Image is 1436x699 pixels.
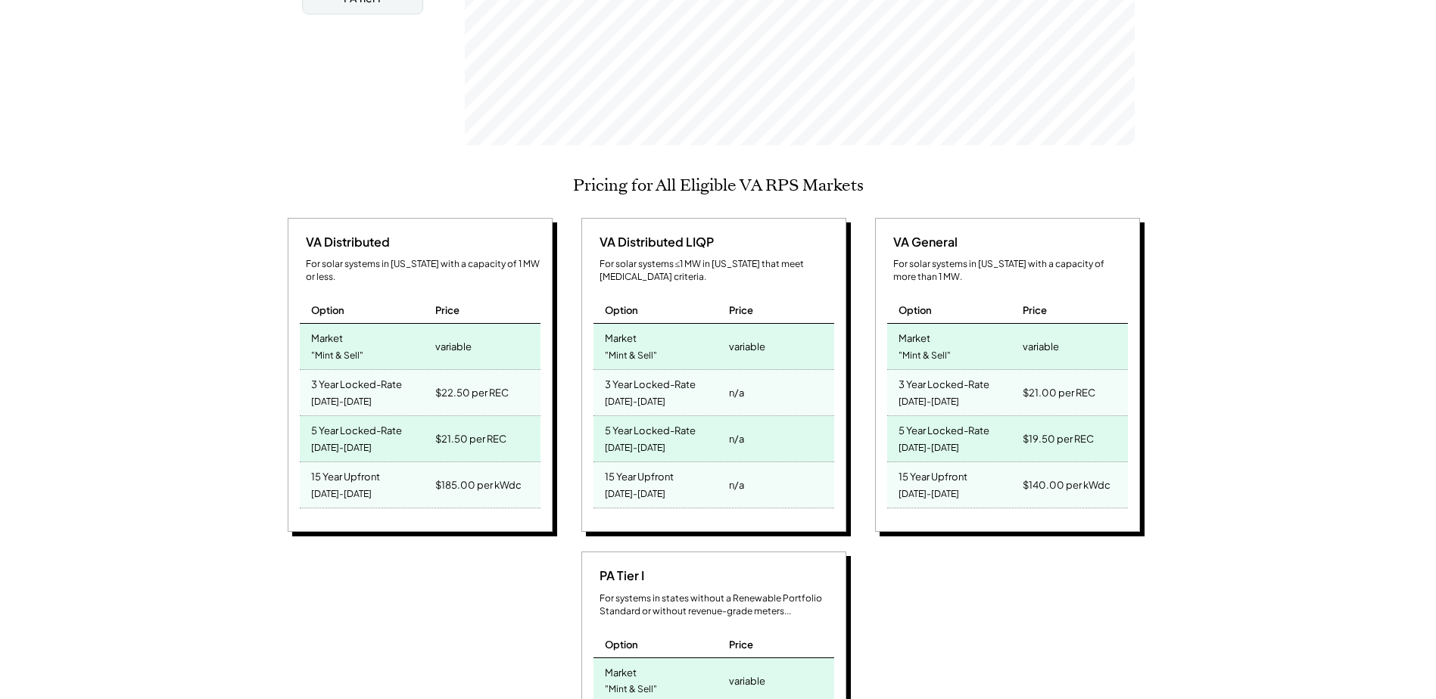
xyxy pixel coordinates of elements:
[311,346,363,366] div: "Mint & Sell"
[899,303,932,317] div: Option
[600,592,834,618] div: For systems in states without a Renewable Portfolio Standard or without revenue-grade meters...
[311,392,372,412] div: [DATE]-[DATE]
[1023,382,1095,403] div: $21.00 per REC
[311,420,402,437] div: 5 Year Locked-Rate
[300,234,390,250] div: VA Distributed
[306,258,540,284] div: For solar systems in [US_STATE] with a capacity of 1 MW or less.
[311,438,372,458] div: [DATE]-[DATE]
[605,638,638,651] div: Option
[899,328,930,345] div: Market
[887,234,958,250] div: VA General
[729,670,765,691] div: variable
[435,303,459,317] div: Price
[729,303,753,317] div: Price
[435,336,472,357] div: variable
[573,176,864,195] h2: Pricing for All Eligible VA RPS Markets
[1023,474,1110,496] div: $140.00 per kWdc
[899,438,959,458] div: [DATE]-[DATE]
[593,234,714,250] div: VA Distributed LIQP
[593,567,644,584] div: PA Tier I
[311,484,372,505] div: [DATE]-[DATE]
[729,382,744,403] div: n/a
[899,346,951,366] div: "Mint & Sell"
[729,638,753,651] div: Price
[1023,336,1059,357] div: variable
[435,428,506,449] div: $21.50 per REC
[605,328,637,345] div: Market
[311,374,402,391] div: 3 Year Locked-Rate
[311,328,343,345] div: Market
[605,392,665,412] div: [DATE]-[DATE]
[899,374,989,391] div: 3 Year Locked-Rate
[899,484,959,505] div: [DATE]-[DATE]
[605,303,638,317] div: Option
[435,382,509,403] div: $22.50 per REC
[893,258,1128,284] div: For solar systems in [US_STATE] with a capacity of more than 1 MW.
[605,374,696,391] div: 3 Year Locked-Rate
[605,420,696,437] div: 5 Year Locked-Rate
[899,466,967,483] div: 15 Year Upfront
[729,336,765,357] div: variable
[1023,428,1094,449] div: $19.50 per REC
[600,258,834,284] div: For solar systems ≤1 MW in [US_STATE] that meet [MEDICAL_DATA] criteria.
[311,303,344,317] div: Option
[729,428,744,449] div: n/a
[899,420,989,437] div: 5 Year Locked-Rate
[605,466,674,483] div: 15 Year Upfront
[435,474,522,496] div: $185.00 per kWdc
[729,474,744,496] div: n/a
[1023,303,1047,317] div: Price
[311,466,380,483] div: 15 Year Upfront
[605,484,665,505] div: [DATE]-[DATE]
[605,662,637,679] div: Market
[605,438,665,458] div: [DATE]-[DATE]
[899,392,959,412] div: [DATE]-[DATE]
[605,346,657,366] div: "Mint & Sell"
